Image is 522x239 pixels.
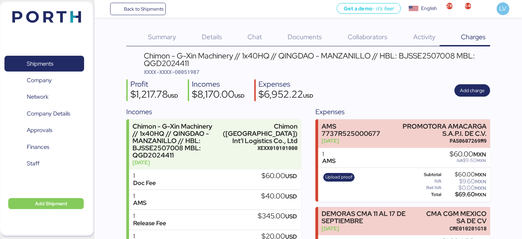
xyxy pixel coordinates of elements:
div: $0.00 [443,185,486,191]
span: IVA [457,158,463,163]
div: Total [412,192,441,197]
span: Documents [288,32,322,41]
span: USD [303,93,313,99]
div: $60.00 [443,172,486,177]
div: English [421,5,437,12]
a: Finances [4,139,84,155]
div: $6,952.22 [258,89,313,101]
div: AMS [133,199,147,207]
span: Back to Shipments [124,5,163,13]
div: CME010201G18 [419,225,487,232]
div: IVA [412,179,441,184]
div: Ret IVA [412,185,441,190]
div: [DATE] [132,159,220,166]
span: USD [285,193,297,200]
span: Details [202,32,222,41]
span: Summary [148,32,176,41]
button: Menu [98,3,110,15]
div: AMS 7737R525000677 [322,123,384,137]
div: Incomes [126,107,301,117]
span: Charges [461,32,486,41]
span: Company [27,75,52,85]
div: $8,170.00 [192,89,245,101]
span: Chat [247,32,262,41]
div: Chimon - G-Xin Machinery // 1x40HQ // QINGDAO - MANZANILLO // HBL: BJSSE2507008 MBL: QGD2024411 [132,123,220,159]
div: 1 [133,213,166,220]
span: XXXX-XXXX-O0051987 [144,68,199,75]
div: 1 [133,193,147,200]
span: Company Details [27,109,70,119]
div: 1 [322,151,336,158]
span: Network [27,92,48,102]
div: [DATE] [322,137,384,144]
span: MXN [473,151,486,158]
span: MXN [477,158,486,163]
span: Finances [27,142,49,152]
span: Upload proof [325,173,352,181]
span: Collaborators [348,32,387,41]
div: Incomes [192,79,245,89]
span: Add Shipment [35,199,67,208]
div: PROMOTORA AMACARGA S.A.P.I. DE C.V. [387,123,487,137]
div: Doc Fee [133,180,156,187]
span: USD [234,93,245,99]
span: USD [168,93,178,99]
span: Activity [413,32,436,41]
div: $1,217.78 [130,89,178,101]
span: USD [285,213,297,220]
div: $9.60 [443,179,486,184]
span: MXN [475,172,486,178]
div: $345.00 [258,213,297,220]
div: Release Fee [133,220,166,227]
div: CMA CGM MEXICO SA DE CV [419,210,487,225]
div: Profit [130,79,178,89]
div: $60.00 [262,172,297,180]
span: Staff [27,159,39,169]
span: MXN [475,178,486,185]
div: Chimon ([GEOGRAPHIC_DATA]) Int'l Logistics Co., Ltd [223,123,298,144]
button: Add Shipment [8,198,84,209]
div: $9.60 [450,158,486,163]
div: 1 [133,172,156,180]
button: Add charge [454,84,490,97]
span: Approvals [27,125,52,135]
div: Expenses [258,79,313,89]
a: Staff [4,156,84,172]
span: MXN [475,192,486,198]
div: Subtotal [412,172,441,177]
div: XEXX010101000 [223,144,298,152]
div: [DATE] [322,225,415,232]
div: $60.00 [450,151,486,158]
div: PAS0607269M9 [387,137,487,144]
span: USD [285,172,297,180]
span: LV [499,4,506,13]
div: AMS [322,157,336,165]
div: Chimon - G-Xin Machinery // 1x40HQ // QINGDAO - MANZANILLO // HBL: BJSSE2507008 MBL: QGD2024411 [144,52,490,67]
button: Upload proof [323,173,355,182]
a: Company Details [4,106,84,122]
a: Approvals [4,122,84,138]
span: MXN [475,185,486,191]
a: Back to Shipments [110,3,166,15]
div: $69.60 [443,192,486,197]
div: Expenses [315,107,490,117]
a: Company [4,73,84,88]
div: DEMORAS CMA 11 AL 17 DE SEPTIEMBRE [322,210,415,225]
span: Shipments [27,59,53,69]
a: Shipments [4,56,84,72]
a: Network [4,89,84,105]
span: Add charge [460,86,485,95]
div: $40.00 [261,193,297,200]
